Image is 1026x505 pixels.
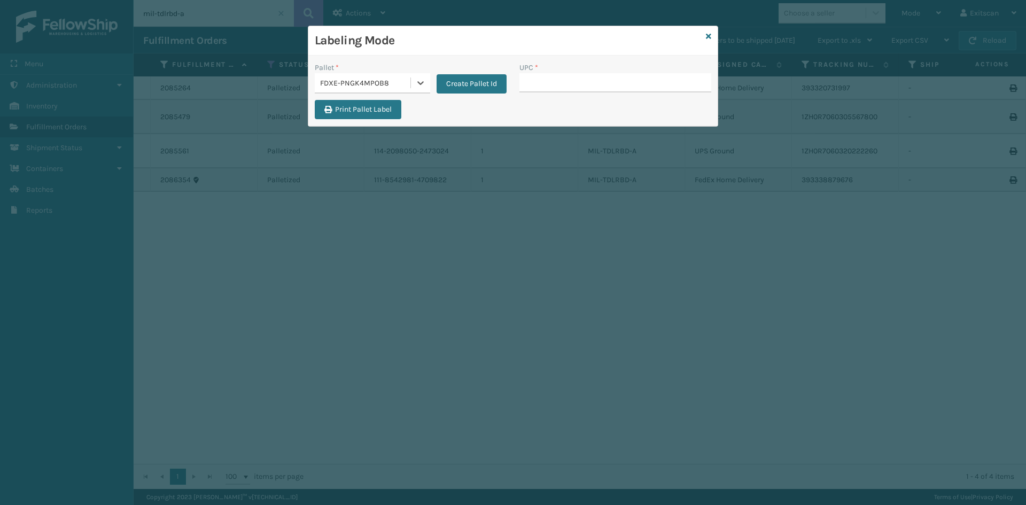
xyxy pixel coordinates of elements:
[519,62,538,73] label: UPC
[437,74,507,94] button: Create Pallet Id
[315,100,401,119] button: Print Pallet Label
[315,33,702,49] h3: Labeling Mode
[320,77,411,89] div: FDXE-PNGK4MPOB8
[315,62,339,73] label: Pallet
